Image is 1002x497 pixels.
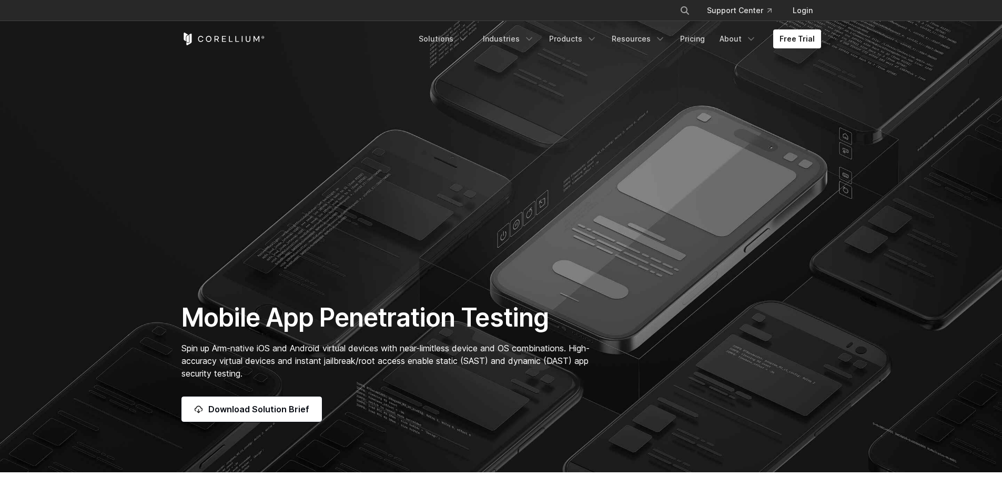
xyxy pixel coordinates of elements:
a: Solutions [412,29,474,48]
button: Search [675,1,694,20]
div: Navigation Menu [412,29,821,48]
a: Download Solution Brief [181,397,322,422]
a: Products [543,29,603,48]
h1: Mobile App Penetration Testing [181,302,601,333]
a: Corellium Home [181,33,265,45]
span: Spin up Arm-native iOS and Android virtual devices with near-limitless device and OS combinations... [181,343,590,379]
a: Login [784,1,821,20]
a: Free Trial [773,29,821,48]
a: Support Center [699,1,780,20]
a: Industries [477,29,541,48]
a: Resources [605,29,672,48]
a: About [713,29,763,48]
a: Pricing [674,29,711,48]
span: Download Solution Brief [208,403,309,415]
div: Navigation Menu [667,1,821,20]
